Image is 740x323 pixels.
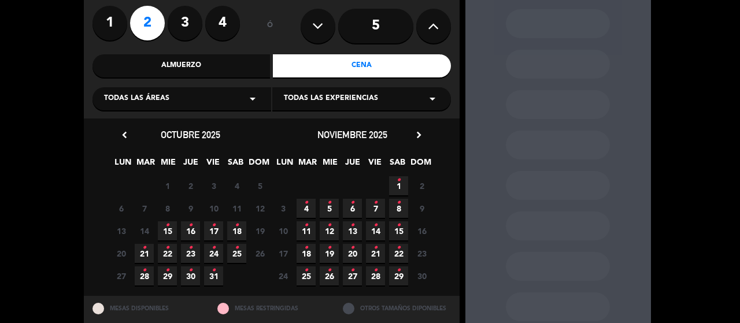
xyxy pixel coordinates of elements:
i: • [350,216,354,235]
span: 13 [112,221,131,240]
i: chevron_right [413,129,425,141]
i: • [327,194,331,212]
label: 1 [92,6,127,40]
span: 26 [250,244,269,263]
span: 1 [389,176,408,195]
span: 21 [135,244,154,263]
span: MIE [320,155,339,175]
span: SAB [226,155,245,175]
span: 29 [389,266,408,285]
span: 9 [412,199,431,218]
span: 28 [135,266,154,285]
span: 22 [158,244,177,263]
span: 2 [181,176,200,195]
i: • [327,261,331,280]
span: 4 [297,199,316,218]
span: 15 [389,221,408,240]
span: 30 [412,266,431,285]
span: 22 [389,244,408,263]
i: • [373,261,378,280]
span: 9 [181,199,200,218]
span: 16 [412,221,431,240]
i: • [212,239,216,257]
i: • [327,216,331,235]
span: 6 [343,199,362,218]
span: 8 [158,199,177,218]
span: 5 [320,199,339,218]
i: • [350,194,354,212]
span: 14 [135,221,154,240]
span: 27 [343,266,362,285]
span: 4 [227,176,246,195]
i: arrow_drop_down [246,92,260,106]
span: 11 [227,199,246,218]
i: • [397,194,401,212]
span: 31 [204,266,223,285]
i: • [142,239,146,257]
i: • [235,216,239,235]
span: DOM [410,155,430,175]
span: 25 [227,244,246,263]
span: 18 [297,244,316,263]
span: 26 [320,266,339,285]
i: • [304,261,308,280]
span: 5 [250,176,269,195]
span: MAR [136,155,155,175]
span: DOM [249,155,268,175]
label: 3 [168,6,202,40]
div: OTROS TAMAÑOS DIPONIBLES [334,296,460,321]
span: 20 [112,244,131,263]
span: 10 [273,221,293,240]
span: 15 [158,221,177,240]
i: • [165,216,169,235]
span: 14 [366,221,385,240]
i: • [397,171,401,190]
span: 19 [320,244,339,263]
span: 24 [273,266,293,285]
span: 19 [250,221,269,240]
i: • [212,261,216,280]
i: • [397,261,401,280]
span: Todas las experiencias [284,93,378,105]
span: 20 [343,244,362,263]
i: • [350,261,354,280]
i: • [165,261,169,280]
span: 24 [204,244,223,263]
span: 12 [320,221,339,240]
span: 18 [227,221,246,240]
span: 17 [204,221,223,240]
i: chevron_left [119,129,131,141]
span: 21 [366,244,385,263]
span: 7 [135,199,154,218]
span: MAR [298,155,317,175]
span: 1 [158,176,177,195]
i: • [350,239,354,257]
i: • [235,239,239,257]
i: arrow_drop_down [425,92,439,106]
div: ó [251,6,289,46]
i: • [397,239,401,257]
span: MIE [158,155,177,175]
span: 29 [158,266,177,285]
span: 12 [250,199,269,218]
span: 3 [273,199,293,218]
span: 16 [181,221,200,240]
i: • [304,194,308,212]
span: 23 [181,244,200,263]
span: 17 [273,244,293,263]
span: 3 [204,176,223,195]
span: LUN [113,155,132,175]
span: 2 [412,176,431,195]
span: 28 [366,266,385,285]
span: 10 [204,199,223,218]
span: VIE [203,155,223,175]
i: • [304,239,308,257]
span: 25 [297,266,316,285]
span: noviembre 2025 [317,129,387,140]
div: MESAS RESTRINGIDAS [209,296,334,321]
i: • [373,216,378,235]
i: • [373,194,378,212]
span: 23 [412,244,431,263]
span: JUE [181,155,200,175]
span: octubre 2025 [161,129,220,140]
